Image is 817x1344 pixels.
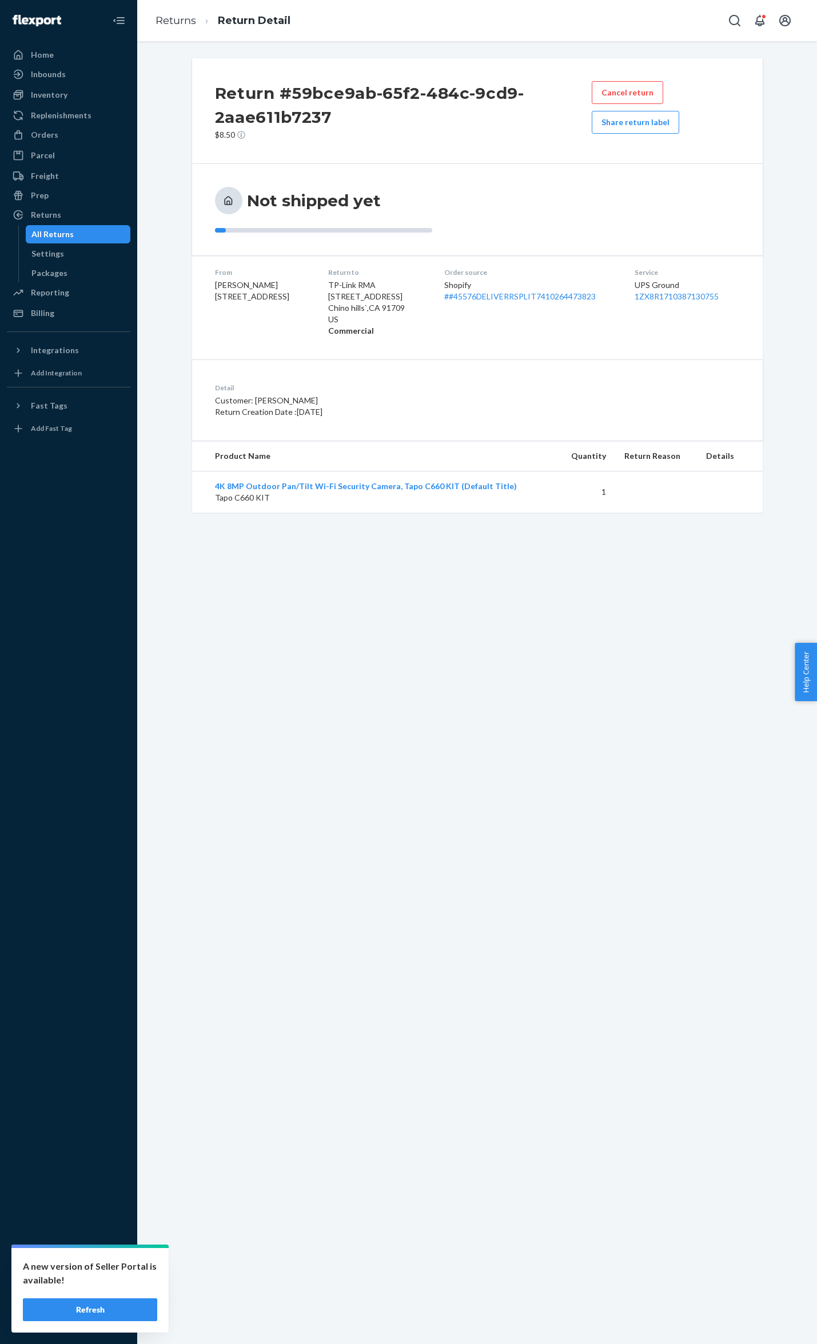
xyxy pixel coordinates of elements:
[635,267,740,277] dt: Service
[31,345,79,356] div: Integrations
[444,279,617,302] div: Shopify
[7,1273,130,1291] a: Talk to Support
[444,267,617,277] dt: Order source
[31,423,72,433] div: Add Fast Tag
[26,245,131,263] a: Settings
[7,283,130,302] a: Reporting
[31,209,61,221] div: Returns
[557,441,616,471] th: Quantity
[328,326,374,335] strong: Commercial
[723,9,746,32] button: Open Search Box
[592,81,663,104] button: Cancel return
[7,186,130,205] a: Prep
[218,14,290,27] a: Return Detail
[7,146,130,165] a: Parcel
[13,15,61,26] img: Flexport logo
[31,248,64,259] div: Settings
[7,364,130,382] a: Add Integration
[31,89,67,101] div: Inventory
[31,307,54,319] div: Billing
[635,291,719,301] a: 1ZX8R1710387130755
[31,49,54,61] div: Home
[7,1293,130,1311] a: Help Center
[215,280,289,301] span: [PERSON_NAME] [STREET_ADDRESS]
[31,110,91,121] div: Replenishments
[26,225,131,243] a: All Returns
[31,229,74,240] div: All Returns
[31,129,58,141] div: Orders
[107,9,130,32] button: Close Navigation
[7,86,130,104] a: Inventory
[215,267,310,277] dt: From
[215,129,592,141] p: $8.50
[7,1312,130,1330] button: Give Feedback
[615,441,696,471] th: Return Reason
[31,69,66,80] div: Inbounds
[31,170,59,182] div: Freight
[7,341,130,359] button: Integrations
[444,291,596,301] a: ##45576DELIVERRSPLIT7410264473823
[7,65,130,83] a: Inbounds
[7,1254,130,1272] a: Settings
[328,302,426,314] p: Chino hills` , CA 91709
[557,471,616,513] td: 1
[23,1298,157,1321] button: Refresh
[31,190,49,201] div: Prep
[635,280,679,290] span: UPS Ground
[7,46,130,64] a: Home
[328,314,426,325] p: US
[7,419,130,438] a: Add Fast Tag
[23,1259,157,1287] p: A new version of Seller Portal is available!
[31,368,82,378] div: Add Integration
[156,14,196,27] a: Returns
[26,264,131,282] a: Packages
[7,206,130,224] a: Returns
[215,492,548,503] p: Tapo C660 KIT
[328,267,426,277] dt: Return to
[192,441,557,471] th: Product Name
[795,643,817,701] button: Help Center
[328,279,426,291] p: TP-Link RMA
[31,287,69,298] div: Reporting
[31,267,67,279] div: Packages
[215,383,531,393] dt: Detail
[215,406,531,418] p: Return Creation Date : [DATE]
[215,481,517,491] a: 4K 8MP Outdoor Pan/Tilt Wi-Fi Security Camera, Tapo C660 KIT (Default Title)
[146,4,300,38] ol: breadcrumbs
[215,395,531,406] p: Customer: [PERSON_NAME]
[247,190,381,211] h3: Not shipped yet
[328,291,426,302] p: [STREET_ADDRESS]
[697,441,763,471] th: Details
[592,111,679,134] button: Share return label
[31,150,55,161] div: Parcel
[7,167,130,185] a: Freight
[215,81,592,129] h2: Return #59bce9ab-65f2-484c-9cd9-2aae611b7237
[7,106,130,125] a: Replenishments
[7,126,130,144] a: Orders
[31,400,67,411] div: Fast Tags
[748,9,771,32] button: Open notifications
[7,397,130,415] button: Fast Tags
[774,9,796,32] button: Open account menu
[7,304,130,322] a: Billing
